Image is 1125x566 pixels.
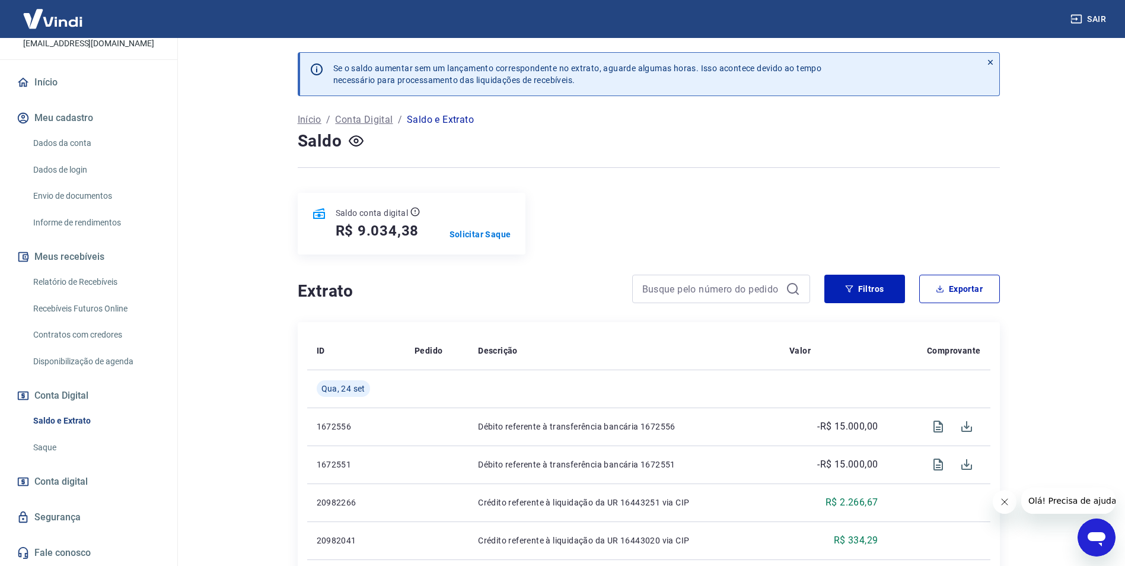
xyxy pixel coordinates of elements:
p: 1672556 [317,421,396,433]
p: Crédito referente à liquidação da UR 16443251 via CIP [478,497,770,508]
button: Sair [1068,8,1111,30]
a: Dados da conta [28,131,163,155]
a: Início [298,113,321,127]
h4: Extrato [298,279,618,303]
a: Relatório de Recebíveis [28,270,163,294]
p: -R$ 15.000,00 [817,419,878,434]
h4: Saldo [298,129,342,153]
h5: R$ 9.034,38 [336,221,419,240]
p: Saldo e Extrato [407,113,474,127]
button: Filtros [824,275,905,303]
p: Se o saldo aumentar sem um lançamento correspondente no extrato, aguarde algumas horas. Isso acon... [333,62,822,86]
span: Download [952,450,981,479]
a: Fale conosco [14,540,163,566]
p: Saldo conta digital [336,207,409,219]
button: Exportar [919,275,1000,303]
a: Disponibilização de agenda [28,349,163,374]
p: Crédito referente à liquidação da UR 16443020 via CIP [478,535,770,546]
p: / [398,113,402,127]
p: Descrição [478,345,518,357]
iframe: Mensagem da empresa [1021,488,1116,514]
a: Segurança [14,504,163,530]
a: Saque [28,435,163,460]
p: R$ 2.266,67 [826,495,878,510]
p: R$ 334,29 [834,533,878,548]
span: Olá! Precisa de ajuda? [7,8,100,18]
a: Início [14,69,163,96]
img: Vindi [14,1,91,37]
p: Comprovante [927,345,980,357]
span: Visualizar [924,450,952,479]
button: Meus recebíveis [14,244,163,270]
p: Valor [789,345,811,357]
a: Saldo e Extrato [28,409,163,433]
span: Download [952,412,981,441]
p: [EMAIL_ADDRESS][DOMAIN_NAME] [23,37,154,50]
span: Qua, 24 set [321,383,365,395]
iframe: Fechar mensagem [993,490,1016,514]
p: 20982266 [317,497,396,508]
iframe: Botão para abrir a janela de mensagens [1078,519,1116,557]
p: ID [317,345,325,357]
p: 1672551 [317,459,396,470]
span: Visualizar [924,412,952,441]
p: 20982041 [317,535,396,546]
a: Recebíveis Futuros Online [28,297,163,321]
a: Conta digital [14,469,163,495]
p: Pedido [415,345,442,357]
p: -R$ 15.000,00 [817,457,878,472]
p: Débito referente à transferência bancária 1672551 [478,459,770,470]
span: Conta digital [34,473,88,490]
a: Envio de documentos [28,184,163,208]
a: Dados de login [28,158,163,182]
a: Solicitar Saque [450,228,511,240]
a: Contratos com credores [28,323,163,347]
a: Conta Digital [335,113,393,127]
p: / [326,113,330,127]
button: Conta Digital [14,383,163,409]
a: Informe de rendimentos [28,211,163,235]
p: Débito referente à transferência bancária 1672556 [478,421,770,433]
button: Meu cadastro [14,105,163,131]
input: Busque pelo número do pedido [642,280,781,298]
